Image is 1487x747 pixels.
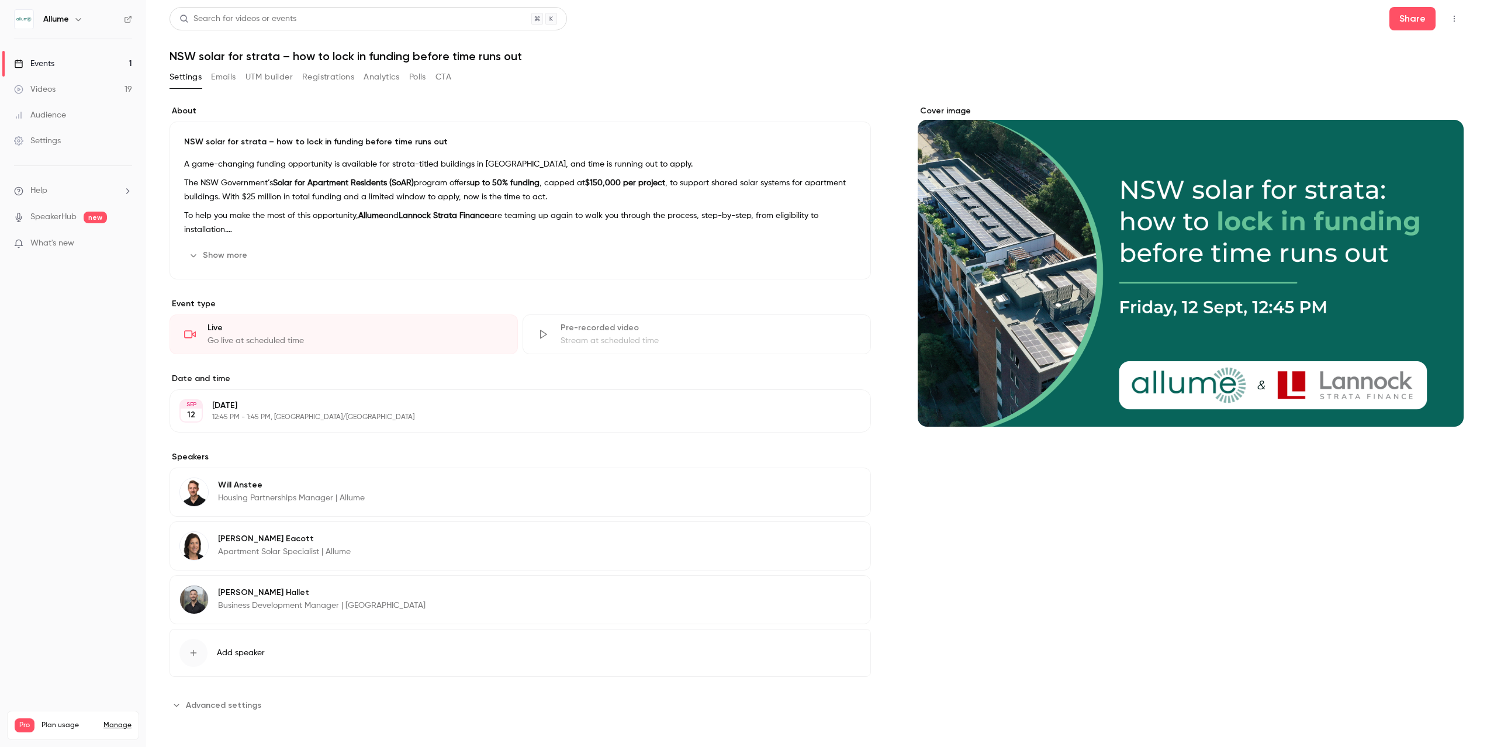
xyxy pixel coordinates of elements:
button: Emails [211,68,236,87]
div: Liz Eacott[PERSON_NAME] EacottApartment Solar Specialist | Allume [170,521,871,570]
div: Events [14,58,54,70]
div: Live [208,322,503,334]
span: What's new [30,237,74,250]
span: new [84,212,107,223]
p: Event type [170,298,871,310]
button: Analytics [364,68,400,87]
strong: Lannock Strata Finance [399,212,489,220]
div: Go live at scheduled time [208,335,503,347]
div: LiveGo live at scheduled time [170,314,518,354]
div: Pre-recorded videoStream at scheduled time [523,314,871,354]
div: Search for videos or events [179,13,296,25]
h6: Allume [43,13,69,25]
div: Videos [14,84,56,95]
div: Stream at scheduled time [561,335,856,347]
label: About [170,105,871,117]
button: Settings [170,68,202,87]
section: Cover image [918,105,1464,427]
strong: Solar for Apartment Residents (SoAR) [273,179,414,187]
button: Show more [184,246,254,265]
div: Audience [14,109,66,121]
p: Will Anstee [218,479,365,491]
button: Polls [409,68,426,87]
p: NSW solar for strata – how to lock in funding before time runs out [184,136,856,148]
div: Settings [14,135,61,147]
button: CTA [435,68,451,87]
label: Cover image [918,105,1464,117]
p: [PERSON_NAME] Eacott [218,533,351,545]
div: Pre-recorded video [561,322,856,334]
img: Allume [15,10,33,29]
h1: NSW solar for strata – how to lock in funding before time runs out [170,49,1464,63]
p: [DATE] [212,400,809,411]
label: Date and time [170,373,871,385]
div: Will AnsteeWill AnsteeHousing Partnerships Manager | Allume [170,468,871,517]
img: Keith Hallet [180,586,208,614]
p: 12:45 PM - 1:45 PM, [GEOGRAPHIC_DATA]/[GEOGRAPHIC_DATA] [212,413,809,422]
button: Advanced settings [170,696,268,714]
span: Advanced settings [186,699,261,711]
strong: Allume [358,212,383,220]
button: Add speaker [170,629,871,677]
span: Pro [15,718,34,732]
li: help-dropdown-opener [14,185,132,197]
button: UTM builder [245,68,293,87]
button: Share [1389,7,1436,30]
p: Business Development Manager | [GEOGRAPHIC_DATA] [218,600,426,611]
p: A game-changing funding opportunity is available for strata-titled buildings in [GEOGRAPHIC_DATA]... [184,157,856,171]
a: Manage [103,721,132,730]
p: The NSW Government’s program offers , capped at , to support shared solar systems for apartment b... [184,176,856,204]
button: Registrations [302,68,354,87]
p: To help you make the most of this opportunity, and are teaming up again to walk you through the p... [184,209,856,237]
p: 12 [187,409,195,421]
strong: $150,000 per project [585,179,665,187]
p: [PERSON_NAME] Hallet [218,587,426,599]
strong: up to 50% funding [470,179,540,187]
iframe: Noticeable Trigger [118,238,132,249]
label: Speakers [170,451,871,463]
div: Keith Hallet[PERSON_NAME] HalletBusiness Development Manager | [GEOGRAPHIC_DATA] [170,575,871,624]
span: Add speaker [217,647,265,659]
img: Liz Eacott [180,532,208,560]
p: Apartment Solar Specialist | Allume [218,546,351,558]
img: Will Anstee [180,478,208,506]
p: Housing Partnerships Manager | Allume [218,492,365,504]
section: Advanced settings [170,696,871,714]
div: SEP [181,400,202,409]
a: SpeakerHub [30,211,77,223]
span: Plan usage [42,721,96,730]
span: Help [30,185,47,197]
